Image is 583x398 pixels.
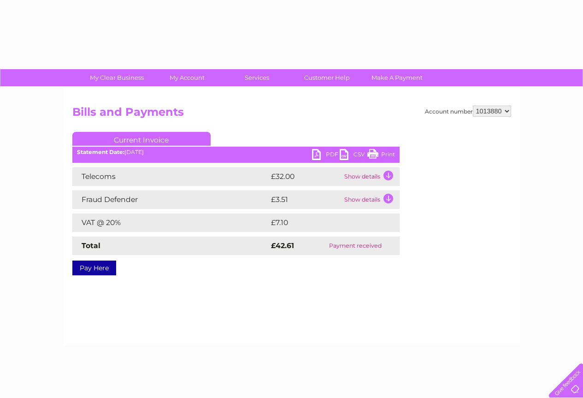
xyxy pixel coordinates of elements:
[72,190,269,209] td: Fraud Defender
[367,149,395,162] a: Print
[79,69,155,86] a: My Clear Business
[72,261,116,275] a: Pay Here
[342,190,400,209] td: Show details
[72,106,511,123] h2: Bills and Payments
[271,241,294,250] strong: £42.61
[72,167,269,186] td: Telecoms
[77,149,124,155] b: Statement Date:
[269,190,342,209] td: £3.51
[340,149,367,162] a: CSV
[219,69,295,86] a: Services
[149,69,225,86] a: My Account
[72,149,400,155] div: [DATE]
[311,237,399,255] td: Payment received
[269,214,377,232] td: £7.10
[72,214,269,232] td: VAT @ 20%
[342,167,400,186] td: Show details
[312,149,340,162] a: PDF
[425,106,511,117] div: Account number
[72,132,211,146] a: Current Invoice
[359,69,435,86] a: Make A Payment
[289,69,365,86] a: Customer Help
[82,241,100,250] strong: Total
[269,167,342,186] td: £32.00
